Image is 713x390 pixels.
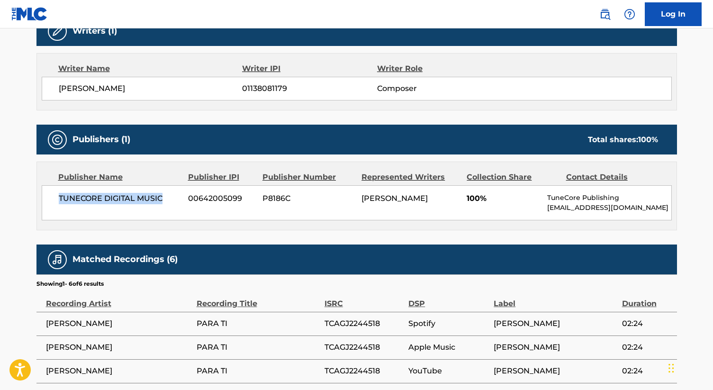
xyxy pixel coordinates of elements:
div: Publisher Name [58,172,181,183]
span: [PERSON_NAME] [494,342,617,353]
p: Showing 1 - 6 of 6 results [36,280,104,288]
span: 02:24 [622,342,672,353]
iframe: Chat Widget [666,345,713,390]
span: 00642005099 [188,193,255,204]
span: TUNECORE DIGITAL MUSIC [59,193,181,204]
span: TCAGJ2244518 [325,342,404,353]
h5: Matched Recordings (6) [72,254,178,265]
div: Label [494,288,617,309]
span: PARA TI [197,342,320,353]
img: search [599,9,611,20]
span: Spotify [408,318,489,329]
div: Drag [668,354,674,382]
span: 02:24 [622,365,672,377]
span: 02:24 [622,318,672,329]
div: Duration [622,288,672,309]
div: Recording Artist [46,288,192,309]
span: 01138081179 [242,83,377,94]
span: Composer [377,83,500,94]
span: [PERSON_NAME] [46,342,192,353]
span: YouTube [408,365,489,377]
div: Recording Title [197,288,320,309]
div: DSP [408,288,489,309]
img: Matched Recordings [52,254,63,265]
span: Apple Music [408,342,489,353]
div: Collection Share [467,172,559,183]
div: Publisher IPI [188,172,255,183]
img: MLC Logo [11,7,48,21]
span: [PERSON_NAME] [46,365,192,377]
img: Publishers [52,134,63,145]
span: 100 % [638,135,658,144]
span: TCAGJ2244518 [325,318,404,329]
div: Writer Role [377,63,500,74]
span: [PERSON_NAME] [46,318,192,329]
img: help [624,9,635,20]
span: [PERSON_NAME] [494,365,617,377]
span: P8186C [262,193,354,204]
div: Publisher Number [262,172,354,183]
div: Represented Writers [361,172,460,183]
span: 100% [467,193,540,204]
h5: Publishers (1) [72,134,130,145]
div: Total shares: [588,134,658,145]
span: [PERSON_NAME] [494,318,617,329]
span: [PERSON_NAME] [361,194,428,203]
div: ISRC [325,288,404,309]
p: TuneCore Publishing [547,193,671,203]
a: Public Search [596,5,614,24]
div: Writer Name [58,63,243,74]
div: Help [620,5,639,24]
div: Writer IPI [242,63,377,74]
p: [EMAIL_ADDRESS][DOMAIN_NAME] [547,203,671,213]
a: Log In [645,2,702,26]
span: PARA TI [197,365,320,377]
img: Writers [52,26,63,37]
span: [PERSON_NAME] [59,83,243,94]
h5: Writers (1) [72,26,117,36]
div: Contact Details [566,172,658,183]
span: PARA TI [197,318,320,329]
span: TCAGJ2244518 [325,365,404,377]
